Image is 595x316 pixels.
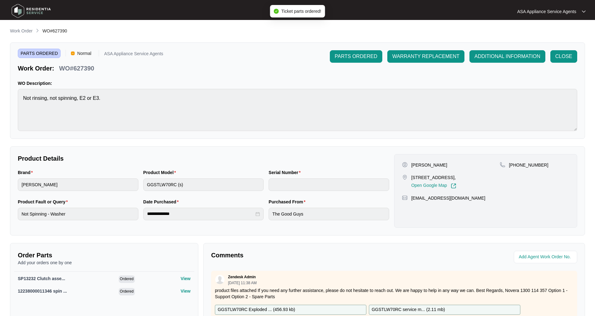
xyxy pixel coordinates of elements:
[474,53,540,60] span: ADDITIONAL INFORMATION
[75,49,94,58] span: Normal
[181,275,191,282] p: View
[402,162,408,168] img: user-pin
[228,281,257,285] p: [DATE] 11:38 AM
[18,80,577,86] p: WO Description:
[18,178,138,191] input: Brand
[582,10,586,13] img: dropdown arrow
[18,251,191,260] p: Order Parts
[411,195,485,201] p: [EMAIL_ADDRESS][DOMAIN_NAME]
[143,199,181,205] label: Date Purchased
[411,162,447,168] p: [PERSON_NAME]
[119,275,135,283] span: Ordered
[218,306,295,313] p: GGSTLW70RC Exploded ... ( 456.93 kb )
[42,28,67,33] span: WO#627390
[411,174,456,181] p: [STREET_ADDRESS],
[211,251,390,260] p: Comments
[517,8,576,15] p: ASA Appliance Service Agents
[18,208,138,220] input: Product Fault or Query
[500,162,505,168] img: map-pin
[215,287,573,300] p: product files attached If you need any further assistance, please do not hesitate to reach out. W...
[519,253,573,261] input: Add Agent Work Order No.
[392,53,459,60] span: WARRANTY REPLACEMENT
[509,162,548,168] p: [PHONE_NUMBER]
[269,199,308,205] label: Purchased From
[18,49,61,58] span: PARTS ORDERED
[143,178,264,191] input: Product Model
[274,9,279,14] span: check-circle
[18,89,577,131] textarea: Not rinsing, not spinning, E2 or E3.
[269,208,389,220] input: Purchased From
[18,260,191,266] p: Add your orders one by one
[469,50,545,63] button: ADDITIONAL INFORMATION
[330,50,382,63] button: PARTS ORDERED
[372,306,445,313] p: GGSTLW70RC service m... ( 2.11 mb )
[104,51,163,58] p: ASA Appliance Service Agents
[335,53,377,60] span: PARTS ORDERED
[119,288,135,295] span: Ordered
[411,183,456,189] a: Open Google Map
[71,51,75,55] img: Vercel Logo
[147,211,255,217] input: Date Purchased
[451,183,456,189] img: Link-External
[18,289,67,294] span: 12238000011346 spin ...
[10,28,32,34] p: Work Order
[402,174,408,180] img: map-pin
[281,9,321,14] span: Ticket parts ordered!
[59,64,94,73] p: WO#627390
[9,28,34,35] a: Work Order
[269,178,389,191] input: Serial Number
[181,288,191,294] p: View
[228,275,256,280] p: Zendesk Admin
[402,195,408,201] img: map-pin
[269,169,303,176] label: Serial Number
[18,199,70,205] label: Product Fault or Query
[18,154,389,163] p: Product Details
[9,2,53,20] img: residentia service logo
[215,275,225,284] img: user.svg
[555,53,572,60] span: CLOSE
[387,50,464,63] button: WARRANTY REPLACEMENT
[35,28,40,33] img: chevron-right
[18,169,35,176] label: Brand
[550,50,577,63] button: CLOSE
[143,169,179,176] label: Product Model
[18,64,54,73] p: Work Order:
[18,276,65,281] span: SP13232 Clutch asse...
